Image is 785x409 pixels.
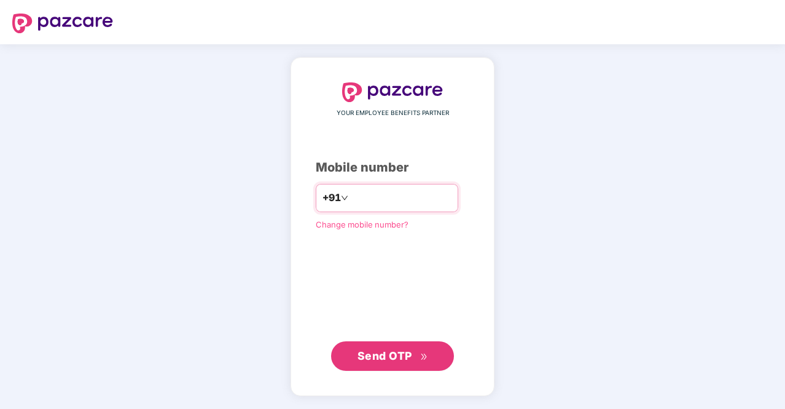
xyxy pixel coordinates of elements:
img: logo [342,82,443,102]
a: Change mobile number? [316,220,408,229]
button: Send OTPdouble-right [331,341,454,371]
span: Send OTP [357,349,412,362]
span: double-right [420,353,428,361]
span: +91 [322,190,341,205]
span: YOUR EMPLOYEE BENEFITS PARTNER [337,108,449,118]
div: Mobile number [316,158,469,177]
span: down [341,194,348,202]
img: logo [12,14,113,33]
